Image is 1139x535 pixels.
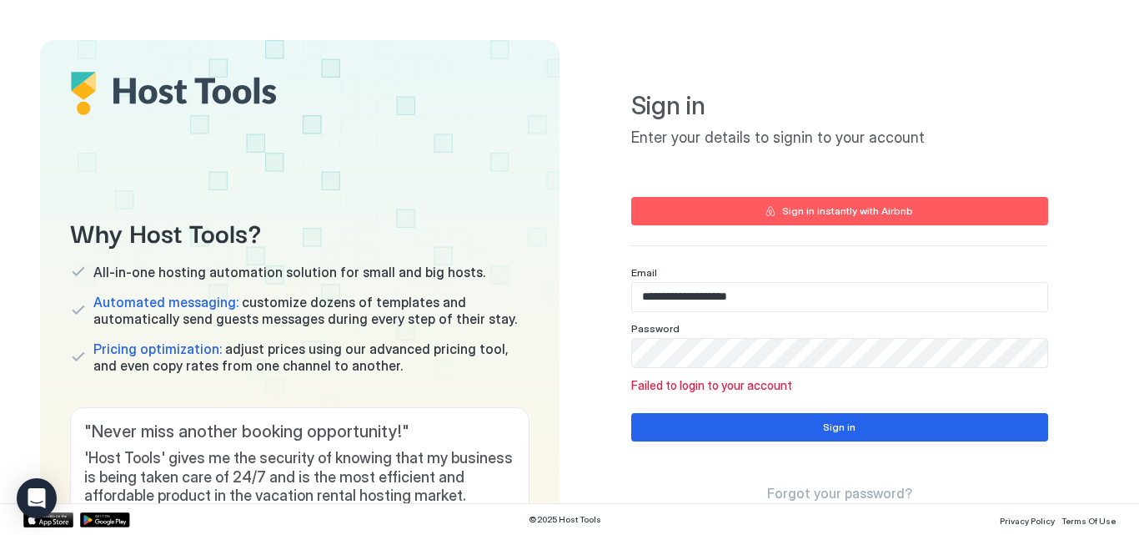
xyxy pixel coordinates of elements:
span: Email [631,266,657,279]
a: Forgot your password? [767,485,912,502]
span: Pricing optimization: [93,341,222,357]
span: Password [631,322,680,335]
span: Enter your details to signin to your account [631,129,1048,148]
input: Input Field [632,339,1047,367]
span: customize dozens of templates and automatically send guests messages during every step of their s... [93,294,529,327]
input: Input Field [632,283,1047,311]
span: 'Host Tools' gives me the security of knowing that my business is being taken care of 24/7 and is... [84,449,515,506]
span: Privacy Policy [1000,516,1055,526]
span: Forgot your password? [767,485,912,502]
button: Sign in instantly with Airbnb [631,197,1048,225]
div: Sign in instantly with Airbnb [782,204,913,219]
span: All-in-one hosting automation solution for small and big hosts. [93,264,485,280]
a: App Store [23,512,73,527]
span: Failed to login to your account [631,378,1048,393]
a: Privacy Policy [1000,511,1055,528]
span: Automated messaging: [93,294,238,310]
a: Terms Of Use [1061,511,1116,528]
span: © 2025 Host Tools [529,514,601,525]
span: adjust prices using our advanced pricing tool, and even copy rates from one channel to another. [93,341,529,374]
a: Google Play Store [80,512,130,527]
div: Open Intercom Messenger [17,478,57,518]
span: Why Host Tools? [70,213,529,250]
span: " Never miss another booking opportunity! " [84,421,515,442]
div: Sign in [823,420,856,435]
span: Terms Of Use [1061,516,1116,526]
button: Sign in [631,413,1048,442]
span: Sign in [631,90,1048,122]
